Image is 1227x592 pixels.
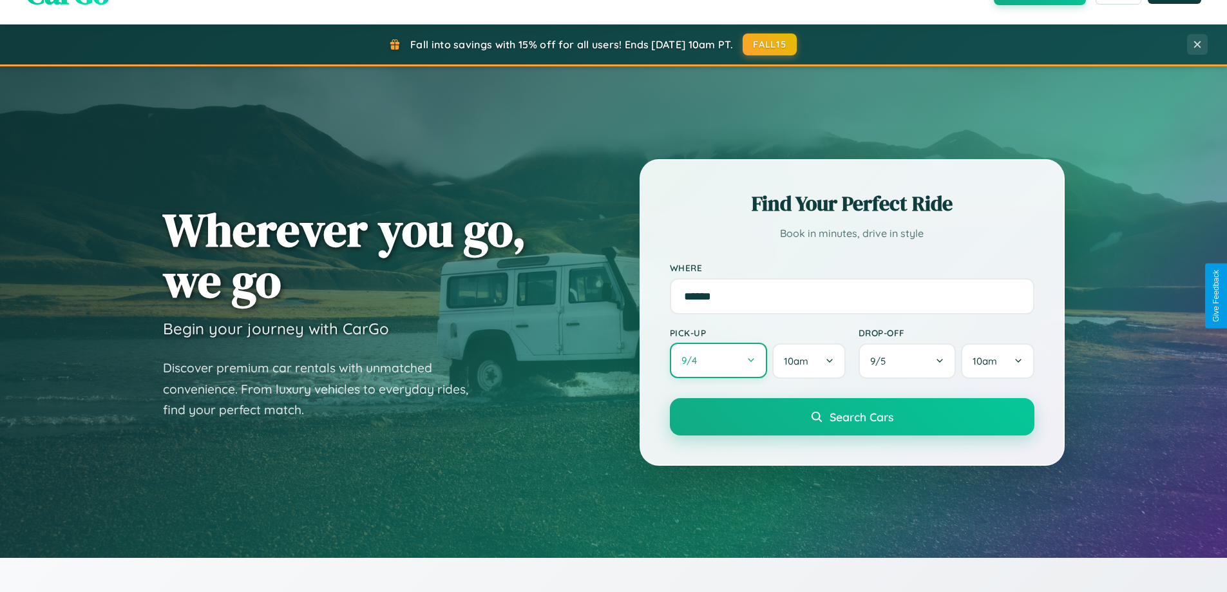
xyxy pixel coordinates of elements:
p: Discover premium car rentals with unmatched convenience. From luxury vehicles to everyday rides, ... [163,358,485,421]
span: 10am [973,355,997,367]
button: 9/5 [859,343,956,379]
h3: Begin your journey with CarGo [163,319,389,338]
button: Search Cars [670,398,1034,435]
h2: Find Your Perfect Ride [670,189,1034,218]
label: Where [670,262,1034,273]
span: Search Cars [830,410,893,424]
button: 10am [772,343,845,379]
p: Book in minutes, drive in style [670,224,1034,243]
div: Give Feedback [1212,270,1221,322]
span: 9 / 4 [681,354,703,367]
label: Drop-off [859,327,1034,338]
label: Pick-up [670,327,846,338]
button: FALL15 [743,33,797,55]
button: 10am [961,343,1034,379]
span: 9 / 5 [870,355,892,367]
h1: Wherever you go, we go [163,204,526,306]
span: Fall into savings with 15% off for all users! Ends [DATE] 10am PT. [410,38,733,51]
button: 9/4 [670,343,768,378]
span: 10am [784,355,808,367]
